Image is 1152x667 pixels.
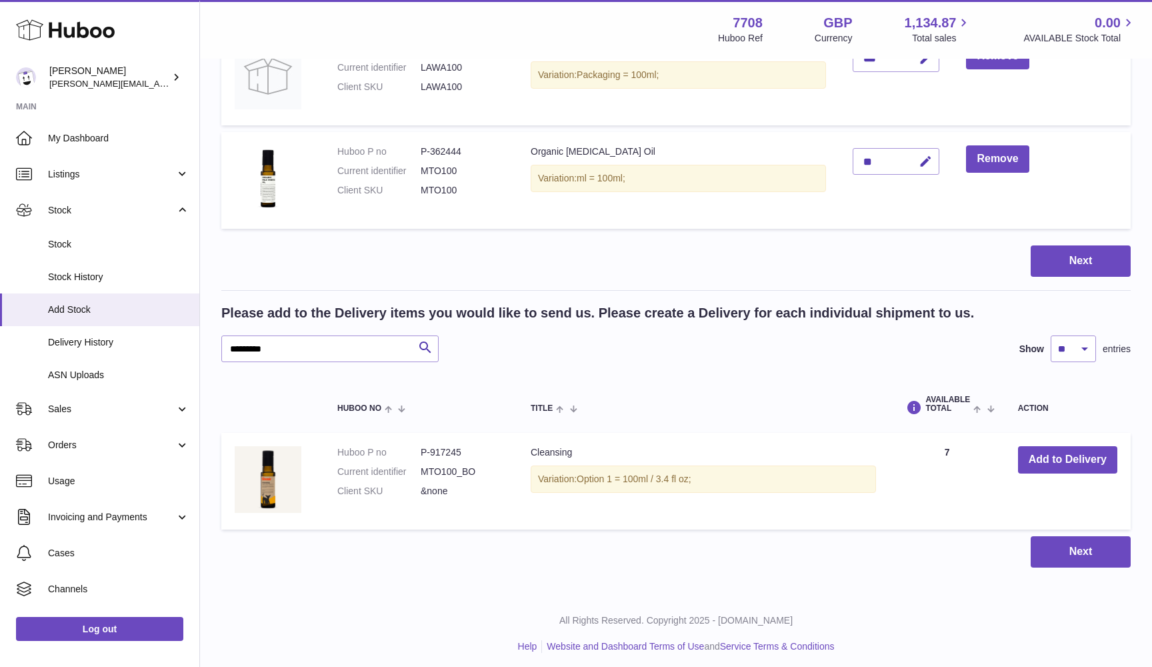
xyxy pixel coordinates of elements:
[577,173,625,183] span: ml = 100ml;
[337,145,421,158] dt: Huboo P no
[925,396,970,413] span: AVAILABLE Total
[1018,446,1117,474] button: Add to Delivery
[531,404,553,413] span: Title
[1031,536,1131,568] button: Next
[48,204,175,217] span: Stock
[48,583,189,596] span: Channels
[815,32,853,45] div: Currency
[48,336,189,349] span: Delivery History
[966,145,1029,173] button: Remove
[48,303,189,316] span: Add Stock
[1023,32,1136,45] span: AVAILABLE Stock Total
[235,145,301,212] img: Organic Milk Thistle Oil
[337,61,421,74] dt: Current identifier
[905,14,972,45] a: 1,134.87 Total sales
[720,641,835,652] a: Service Terms & Conditions
[421,145,504,158] dd: P-362444
[16,67,36,87] img: victor@erbology.co
[337,165,421,177] dt: Current identifier
[337,404,381,413] span: Huboo no
[235,43,301,109] img: Organic Lavender Water
[421,184,504,197] dd: MTO100
[48,271,189,283] span: Stock History
[577,69,659,80] span: Packaging = 100ml;
[733,14,763,32] strong: 7708
[48,511,175,524] span: Invoicing and Payments
[517,433,889,530] td: Cleansing
[49,78,267,89] span: [PERSON_NAME][EMAIL_ADDRESS][DOMAIN_NAME]
[337,81,421,93] dt: Client SKU
[48,168,175,181] span: Listings
[421,485,504,498] dd: &none
[48,403,175,416] span: Sales
[337,446,421,459] dt: Huboo P no
[518,641,537,652] a: Help
[337,466,421,478] dt: Current identifier
[48,547,189,560] span: Cases
[337,184,421,197] dt: Client SKU
[1019,343,1044,356] label: Show
[421,81,504,93] dd: LAWA100
[421,466,504,478] dd: MTO100_BO
[542,640,834,653] li: and
[1103,343,1131,356] span: entries
[221,304,974,322] h2: Please add to the Delivery items you would like to send us. Please create a Delivery for each ind...
[421,165,504,177] dd: MTO100
[547,641,704,652] a: Website and Dashboard Terms of Use
[577,474,691,484] span: Option 1 = 100ml / 3.4 fl oz;
[889,433,1004,530] td: 7
[517,132,839,229] td: Organic [MEDICAL_DATA] Oil
[823,14,852,32] strong: GBP
[211,614,1141,627] p: All Rights Reserved. Copyright 2025 - [DOMAIN_NAME]
[235,446,301,513] img: Cleansing
[1031,245,1131,277] button: Next
[531,165,826,192] div: Variation:
[531,466,876,493] div: Variation:
[531,61,826,89] div: Variation:
[912,32,971,45] span: Total sales
[49,65,169,90] div: [PERSON_NAME]
[421,446,504,459] dd: P-917245
[421,61,504,74] dd: LAWA100
[48,369,189,382] span: ASN Uploads
[337,485,421,498] dt: Client SKU
[517,29,839,126] td: Organic Lavender Water
[1023,14,1136,45] a: 0.00 AVAILABLE Stock Total
[16,617,183,641] a: Log out
[48,439,175,452] span: Orders
[718,32,763,45] div: Huboo Ref
[905,14,957,32] span: 1,134.87
[48,475,189,488] span: Usage
[1018,404,1117,413] div: Action
[48,132,189,145] span: My Dashboard
[1095,14,1121,32] span: 0.00
[48,238,189,251] span: Stock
